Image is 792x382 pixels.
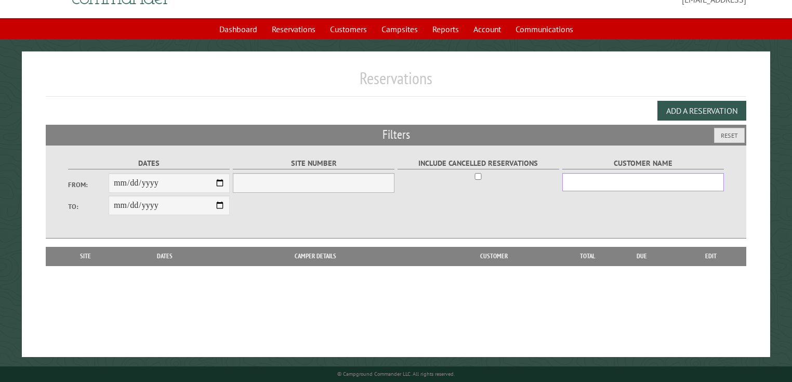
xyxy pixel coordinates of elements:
th: Total [567,247,609,266]
a: Reports [426,19,465,39]
th: Camper Details [210,247,421,266]
label: To: [68,202,109,212]
a: Account [467,19,507,39]
a: Dashboard [213,19,263,39]
label: From: [68,180,109,190]
label: Include Cancelled Reservations [398,157,559,169]
button: Reset [714,128,745,143]
a: Communications [509,19,579,39]
small: © Campground Commander LLC. All rights reserved. [337,371,455,377]
a: Campsites [375,19,424,39]
th: Site [51,247,120,266]
label: Site Number [233,157,394,169]
th: Customer [421,247,567,266]
label: Dates [68,157,230,169]
label: Customer Name [562,157,724,169]
h1: Reservations [46,68,747,97]
a: Reservations [266,19,322,39]
h2: Filters [46,125,747,144]
th: Edit [675,247,746,266]
th: Dates [120,247,210,266]
th: Due [609,247,675,266]
button: Add a Reservation [657,101,746,121]
a: Customers [324,19,373,39]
